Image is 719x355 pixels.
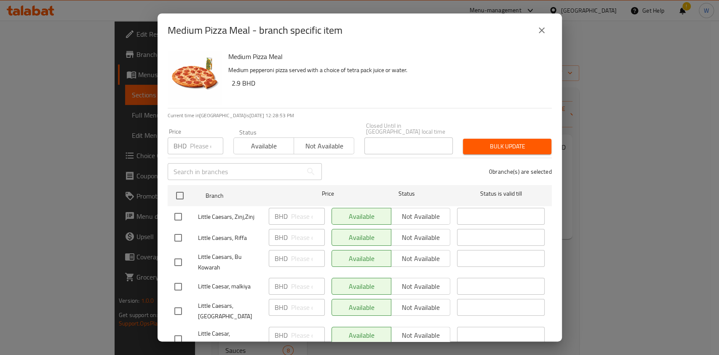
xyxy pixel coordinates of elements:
[294,137,354,154] button: Not available
[291,299,325,316] input: Please enter price
[237,140,291,152] span: Available
[168,112,552,119] p: Current time in [GEOGRAPHIC_DATA] is [DATE] 12:28:53 PM
[489,167,552,176] p: 0 branche(s) are selected
[174,141,187,151] p: BHD
[275,232,288,242] p: BHD
[198,212,262,222] span: Little Caesars, Zinj,Zinj
[232,77,545,89] h6: 2.9 BHD
[206,191,293,201] span: Branch
[228,51,545,62] h6: Medium Pizza Meal
[275,281,288,291] p: BHD
[168,163,302,180] input: Search in branches
[190,137,223,154] input: Please enter price
[198,252,262,273] span: Little Caesars, Bu Kowarah
[275,302,288,312] p: BHD
[233,137,294,154] button: Available
[291,327,325,344] input: Please enter price
[300,188,356,199] span: Price
[291,208,325,225] input: Please enter price
[198,328,262,350] span: Little Caesar, [GEOGRAPHIC_DATA]
[198,301,262,322] span: Little Caesars, [GEOGRAPHIC_DATA]
[198,233,262,243] span: Little Caesars, Riffa
[198,281,262,292] span: Little Caesar, malkiya
[168,51,222,105] img: Medium Pizza Meal
[228,65,545,75] p: Medium pepperoni pizza served with a choice of tetra pack juice or water.
[291,250,325,267] input: Please enter price
[470,141,545,152] span: Bulk update
[297,140,351,152] span: Not available
[168,24,342,37] h2: Medium Pizza Meal - branch specific item
[532,20,552,40] button: close
[291,229,325,246] input: Please enter price
[363,188,450,199] span: Status
[275,253,288,264] p: BHD
[457,188,545,199] span: Status is valid till
[275,330,288,340] p: BHD
[275,211,288,221] p: BHD
[291,278,325,295] input: Please enter price
[463,139,551,154] button: Bulk update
